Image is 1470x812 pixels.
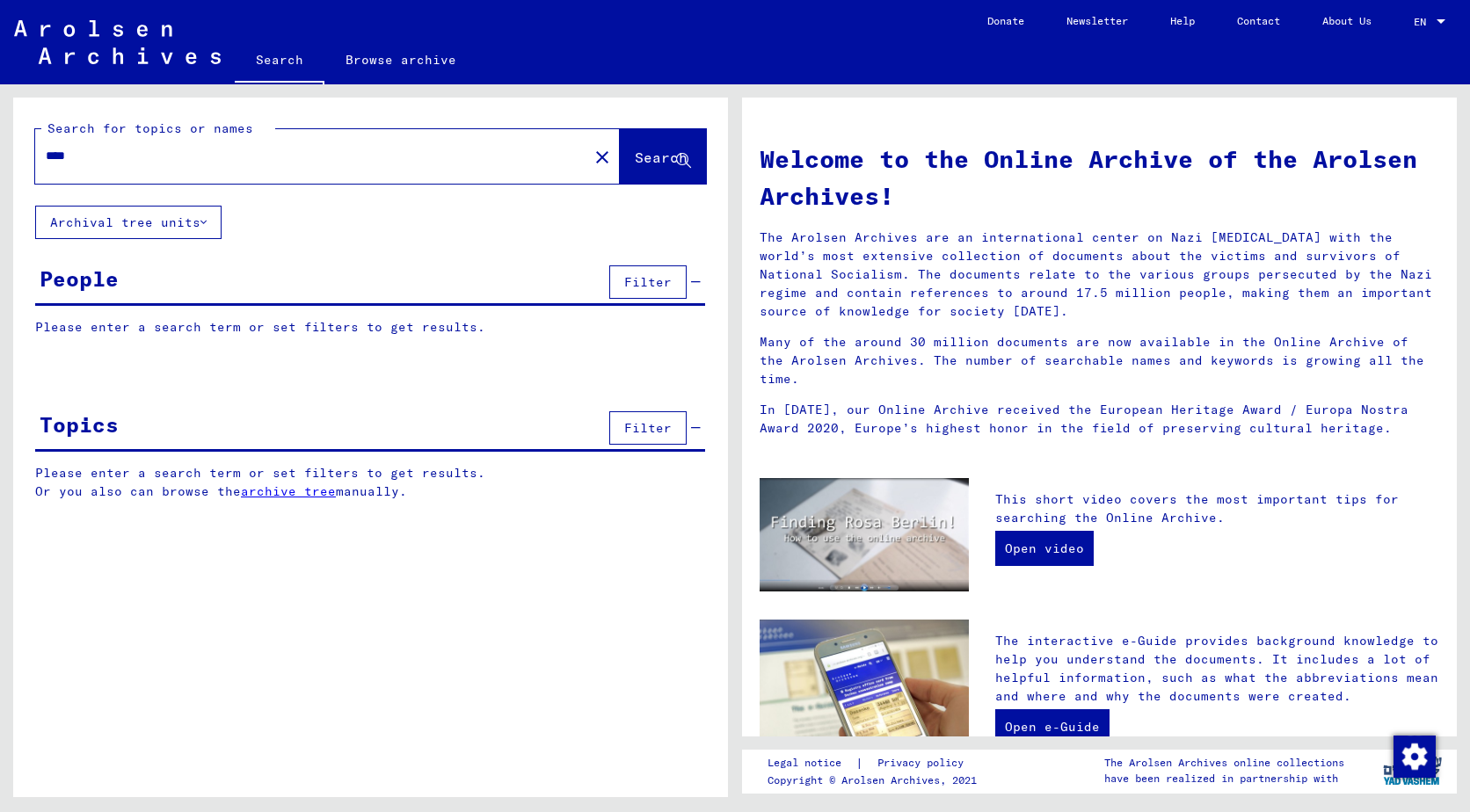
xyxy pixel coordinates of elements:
p: The interactive e-Guide provides background knowledge to help you understand the documents. It in... [995,632,1439,706]
p: have been realized in partnership with [1104,771,1344,787]
img: video.jpg [760,478,969,591]
img: eguide.jpg [760,620,969,759]
a: archive tree [241,483,336,499]
p: Many of the around 30 million documents are now available in the Online Archive of the Arolsen Ar... [760,333,1439,388]
mat-icon: close [592,147,613,168]
button: Archival tree units [35,206,222,239]
div: Change consent [1393,735,1435,777]
p: In [DATE], our Online Archive received the European Heritage Award / Europa Nostra Award 2020, Eu... [760,401,1439,438]
div: | [768,754,985,772]
p: The Arolsen Archives are an international center on Nazi [MEDICAL_DATA] with the world’s most ext... [760,228,1439,321]
button: Filter [609,411,687,445]
div: People [40,263,119,294]
button: Search [620,129,706,184]
p: This short video covers the most important tips for searching the Online Archive. [995,490,1439,527]
img: yv_logo.png [1379,749,1445,793]
button: Clear [585,139,620,174]
p: Copyright © Arolsen Archives, 2021 [768,772,985,788]
p: The Arolsen Archives online collections [1104,755,1344,771]
p: Please enter a search term or set filters to get results. [35,318,705,337]
a: Open e-Guide [995,709,1110,744]
a: Privacy policy [863,754,985,772]
span: EN [1414,16,1433,28]
button: Filter [609,265,687,299]
a: Legal notice [768,754,855,772]
span: Filter [624,420,672,436]
mat-label: Search for topics or names [47,120,253,136]
div: Topics [40,409,119,440]
span: Filter [624,274,672,290]
p: Please enter a search term or set filters to get results. Or you also can browse the manually. [35,464,706,501]
h1: Welcome to the Online Archive of the Arolsen Archives! [760,141,1439,214]
a: Search [235,39,324,84]
a: Browse archive [324,39,477,81]
span: Search [635,149,688,166]
a: Open video [995,531,1094,566]
img: Arolsen_neg.svg [14,20,221,64]
img: Change consent [1394,736,1436,778]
